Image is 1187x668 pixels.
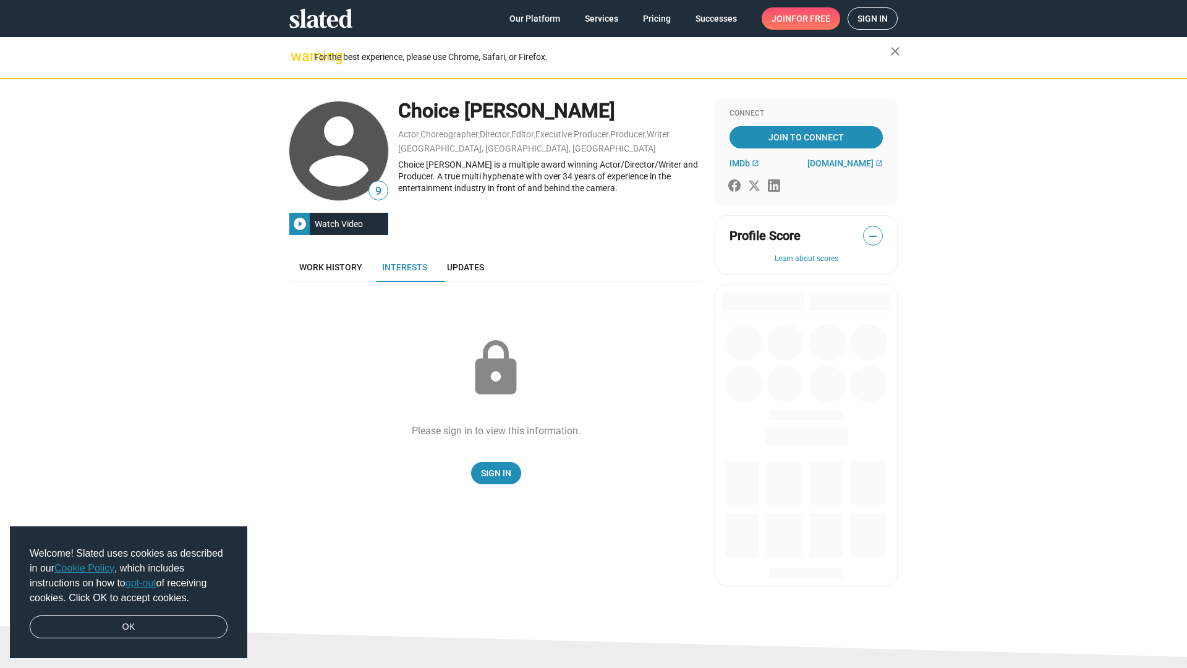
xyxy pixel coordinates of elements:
[807,158,883,168] a: [DOMAIN_NAME]
[585,7,618,30] span: Services
[762,7,840,30] a: Joinfor free
[437,252,494,282] a: Updates
[511,129,534,139] a: Editor
[314,49,890,66] div: For the best experience, please use Chrome, Safari, or Firefox.
[465,338,527,400] mat-icon: lock
[645,132,647,139] span: ,
[609,132,610,139] span: ,
[807,158,874,168] span: [DOMAIN_NAME]
[730,228,801,244] span: Profile Score
[382,262,427,272] span: Interests
[398,159,702,194] div: Choice [PERSON_NAME] is a multiple award winning Actor/Director/Writer and Producer. A true multi...
[647,129,670,139] a: Writer
[643,7,671,30] span: Pricing
[369,183,388,200] span: 9
[419,132,420,139] span: ,
[292,216,307,231] mat-icon: play_circle_filled
[447,262,484,272] span: Updates
[633,7,681,30] a: Pricing
[510,132,511,139] span: ,
[730,254,883,264] button: Learn about scores
[500,7,570,30] a: Our Platform
[289,252,372,282] a: Work history
[730,109,883,119] div: Connect
[420,129,479,139] a: Choreographer
[732,126,880,148] span: Join To Connect
[471,462,521,484] a: Sign In
[310,213,368,235] div: Watch Video
[372,252,437,282] a: Interests
[479,132,480,139] span: ,
[848,7,898,30] a: Sign in
[772,7,830,30] span: Join
[289,213,388,235] button: Watch Video
[398,143,656,153] a: [GEOGRAPHIC_DATA], [GEOGRAPHIC_DATA], [GEOGRAPHIC_DATA]
[509,7,560,30] span: Our Platform
[126,578,156,588] a: opt-out
[30,546,228,606] span: Welcome! Slated uses cookies as described in our , which includes instructions on how to of recei...
[875,160,883,167] mat-icon: open_in_new
[730,158,750,168] span: IMDb
[888,44,903,59] mat-icon: close
[686,7,747,30] a: Successes
[575,7,628,30] a: Services
[696,7,737,30] span: Successes
[299,262,362,272] span: Work history
[791,7,830,30] span: for free
[412,424,581,437] div: Please sign in to view this information.
[480,129,510,139] a: Director
[398,129,419,139] a: Actor
[535,129,609,139] a: Executive Producer
[610,129,645,139] a: Producer
[752,160,759,167] mat-icon: open_in_new
[54,563,114,573] a: Cookie Policy
[291,49,305,64] mat-icon: warning
[30,615,228,639] a: dismiss cookie message
[10,526,247,659] div: cookieconsent
[857,8,888,29] span: Sign in
[730,126,883,148] a: Join To Connect
[481,462,511,484] span: Sign In
[730,158,759,168] a: IMDb
[864,228,882,244] span: —
[534,132,535,139] span: ,
[398,98,702,124] div: Choice [PERSON_NAME]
